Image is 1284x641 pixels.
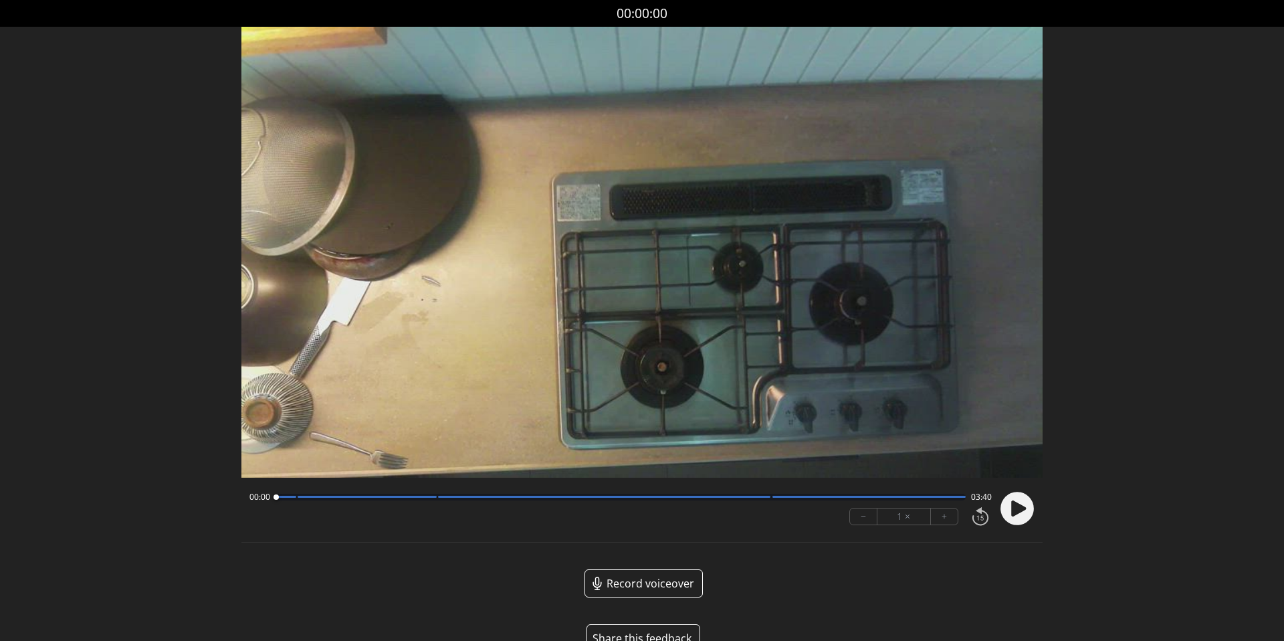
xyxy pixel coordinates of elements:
button: − [850,509,877,525]
span: 00:00 [249,492,270,502]
div: 1 × [877,509,931,525]
button: + [931,509,958,525]
span: Record voiceover [607,575,694,591]
a: Record voiceover [584,569,703,598]
span: 03:40 [971,492,992,502]
a: 00:00:00 [617,4,667,23]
